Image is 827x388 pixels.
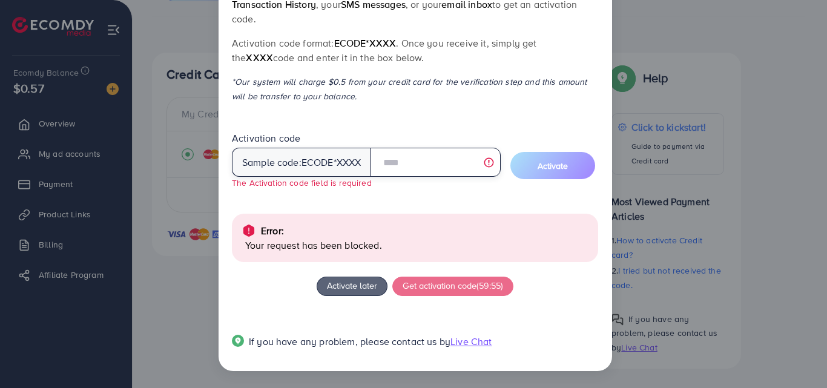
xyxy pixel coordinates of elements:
span: Activate later [327,279,377,292]
img: alert [242,223,256,238]
button: Get activation code(59:55) [392,277,513,296]
button: Activate [510,152,595,179]
div: Sample code: *XXXX [232,148,371,177]
span: ecode [301,156,334,169]
span: (59:55) [476,279,503,292]
span: XXXX [246,51,273,64]
iframe: Chat [776,334,818,379]
p: Your request has been blocked. [245,238,588,252]
p: Error: [261,223,284,238]
img: Popup guide [232,335,244,347]
small: The Activation code field is required [232,177,372,188]
span: Get activation code [403,279,503,292]
span: ecode*XXXX [334,36,397,50]
button: Activate later [317,277,387,296]
label: Activation code [232,131,300,145]
p: Activation code format: . Once you receive it, simply get the code and enter it in the box below. [232,36,598,65]
p: *Our system will charge $0.5 from your credit card for the verification step and this amount will... [232,74,598,104]
span: Activate [538,160,568,172]
span: Live Chat [450,335,492,348]
span: If you have any problem, please contact us by [249,335,450,348]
